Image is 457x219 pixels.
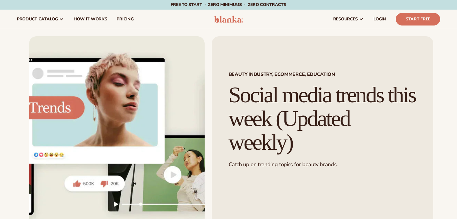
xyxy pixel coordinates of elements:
span: How It Works [74,17,107,22]
a: product catalog [12,10,69,29]
span: resources [333,17,358,22]
span: Catch up on trending topics for beauty brands. [229,161,338,168]
span: Free to start · ZERO minimums · ZERO contracts [171,2,286,7]
span: pricing [117,17,133,22]
h1: Social media trends this week (Updated weekly) [229,83,416,154]
a: resources [328,10,369,29]
a: LOGIN [369,10,391,29]
a: pricing [112,10,138,29]
span: LOGIN [373,17,386,22]
a: Start Free [396,13,440,25]
span: Beauty Industry, Ecommerce, Education [229,72,416,77]
a: How It Works [69,10,112,29]
span: product catalog [17,17,58,22]
img: logo [214,16,243,23]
